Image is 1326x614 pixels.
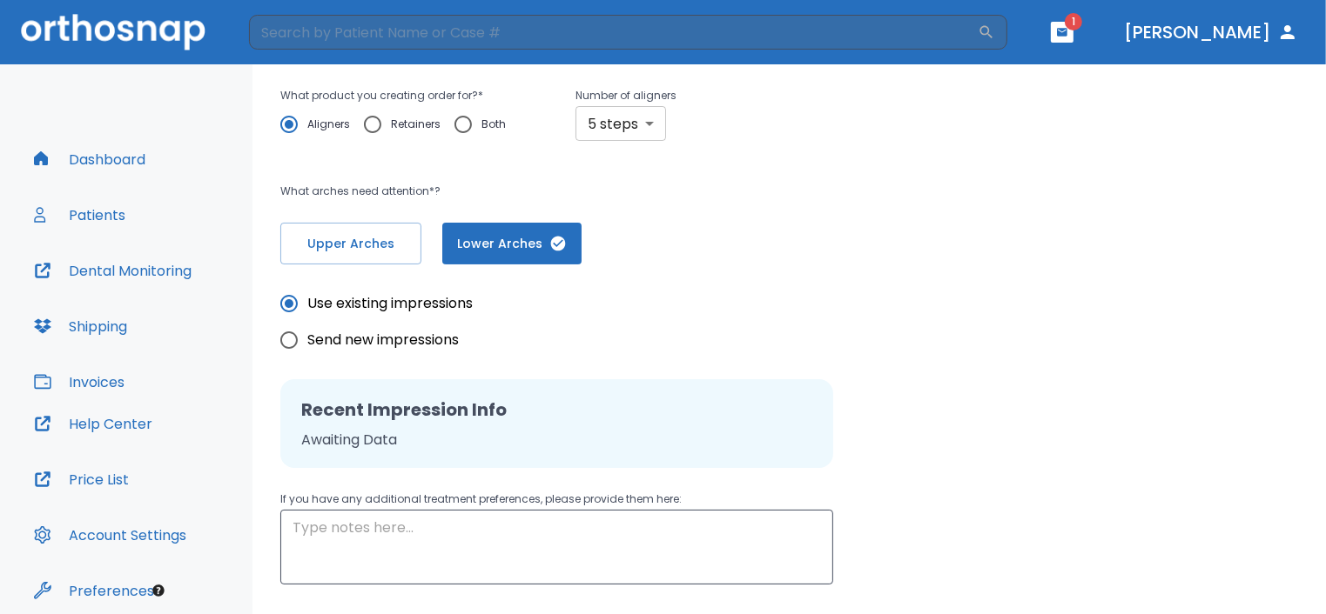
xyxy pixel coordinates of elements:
span: Use existing impressions [307,293,473,314]
input: Search by Patient Name or Case # [249,15,978,50]
span: Lower Arches [460,235,564,253]
p: If you have any additional treatment preferences, please provide them here: [280,489,833,510]
span: Aligners [307,114,350,135]
button: Help Center [24,403,163,444]
p: Awaiting Data [301,430,812,450]
button: Price List [24,458,139,500]
button: Account Settings [24,514,197,556]
span: Both [481,114,506,135]
button: Dental Monitoring [24,250,202,291]
div: 5 steps [575,106,666,141]
span: Retainers [391,114,441,135]
img: Orthosnap [21,14,205,50]
h2: Recent Impression Info [301,397,812,423]
button: Lower Arches [442,223,582,264]
button: Shipping [24,305,138,347]
button: Upper Arches [280,223,421,264]
p: What arches need attention*? [280,181,874,202]
button: Patients [24,194,136,236]
button: Dashboard [24,138,156,180]
button: [PERSON_NAME] [1117,17,1305,48]
p: What product you creating order for? * [280,85,520,106]
span: 1 [1065,13,1082,30]
button: Invoices [24,361,135,403]
span: Send new impressions [307,330,459,350]
p: Number of aligners [575,85,676,106]
div: Tooltip anchor [151,583,166,598]
span: Upper Arches [299,235,403,253]
button: Preferences [24,570,165,611]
